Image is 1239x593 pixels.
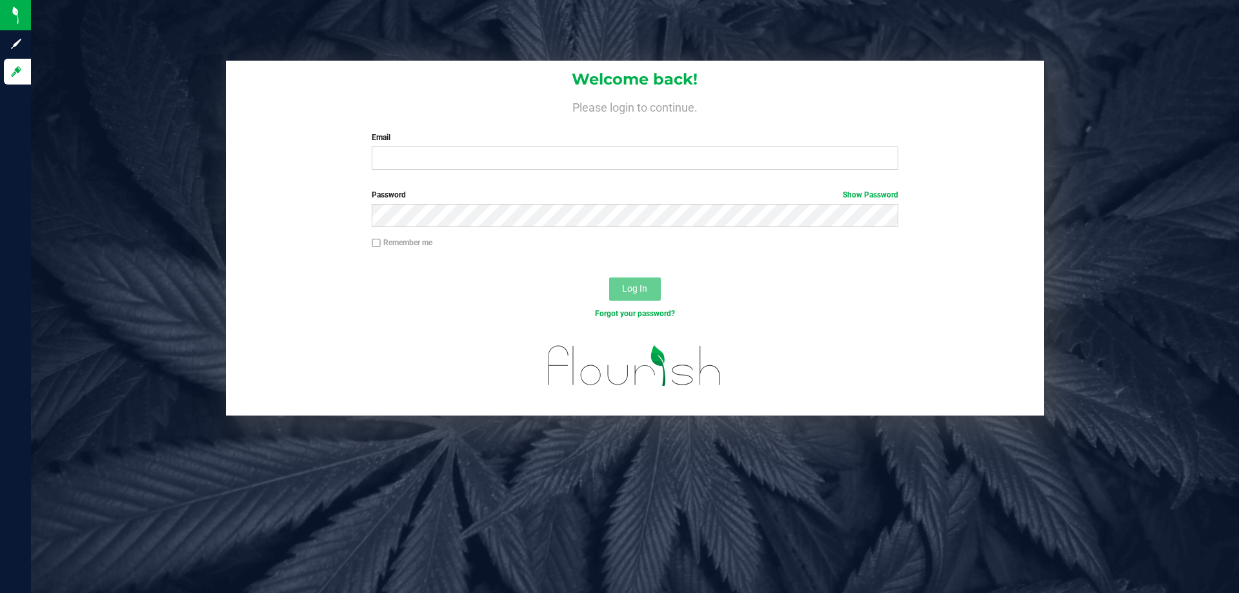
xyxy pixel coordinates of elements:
[372,239,381,248] input: Remember me
[226,71,1044,88] h1: Welcome back!
[532,333,737,399] img: flourish_logo.svg
[10,37,23,50] inline-svg: Sign up
[372,132,898,143] label: Email
[372,237,432,248] label: Remember me
[595,309,675,318] a: Forgot your password?
[609,277,661,301] button: Log In
[10,65,23,78] inline-svg: Log in
[622,283,647,294] span: Log In
[843,190,898,199] a: Show Password
[372,190,406,199] span: Password
[226,98,1044,114] h4: Please login to continue.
